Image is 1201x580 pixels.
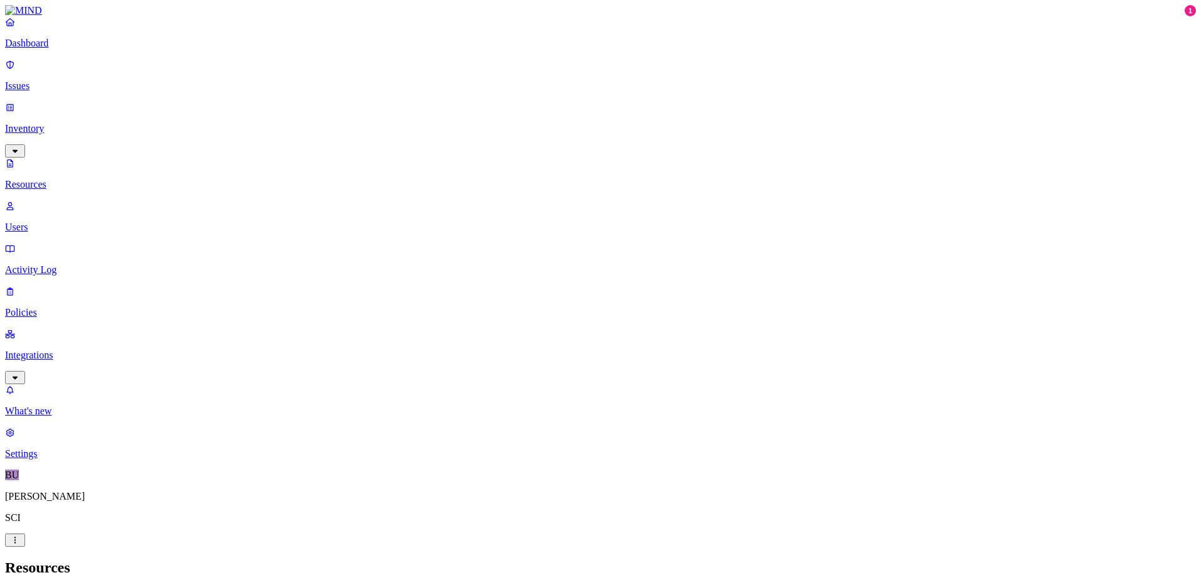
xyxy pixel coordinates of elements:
[5,448,1196,459] p: Settings
[5,102,1196,156] a: Inventory
[5,512,1196,524] p: SCI
[5,222,1196,233] p: Users
[5,286,1196,318] a: Policies
[5,427,1196,459] a: Settings
[5,384,1196,417] a: What's new
[5,405,1196,417] p: What's new
[5,328,1196,382] a: Integrations
[5,158,1196,190] a: Resources
[5,200,1196,233] a: Users
[5,59,1196,92] a: Issues
[5,491,1196,502] p: [PERSON_NAME]
[5,264,1196,276] p: Activity Log
[5,5,1196,16] a: MIND
[1185,5,1196,16] div: 1
[5,16,1196,49] a: Dashboard
[5,5,42,16] img: MIND
[5,123,1196,134] p: Inventory
[5,179,1196,190] p: Resources
[5,80,1196,92] p: Issues
[5,307,1196,318] p: Policies
[5,350,1196,361] p: Integrations
[5,470,19,480] span: BU
[5,559,1196,576] h2: Resources
[5,38,1196,49] p: Dashboard
[5,243,1196,276] a: Activity Log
